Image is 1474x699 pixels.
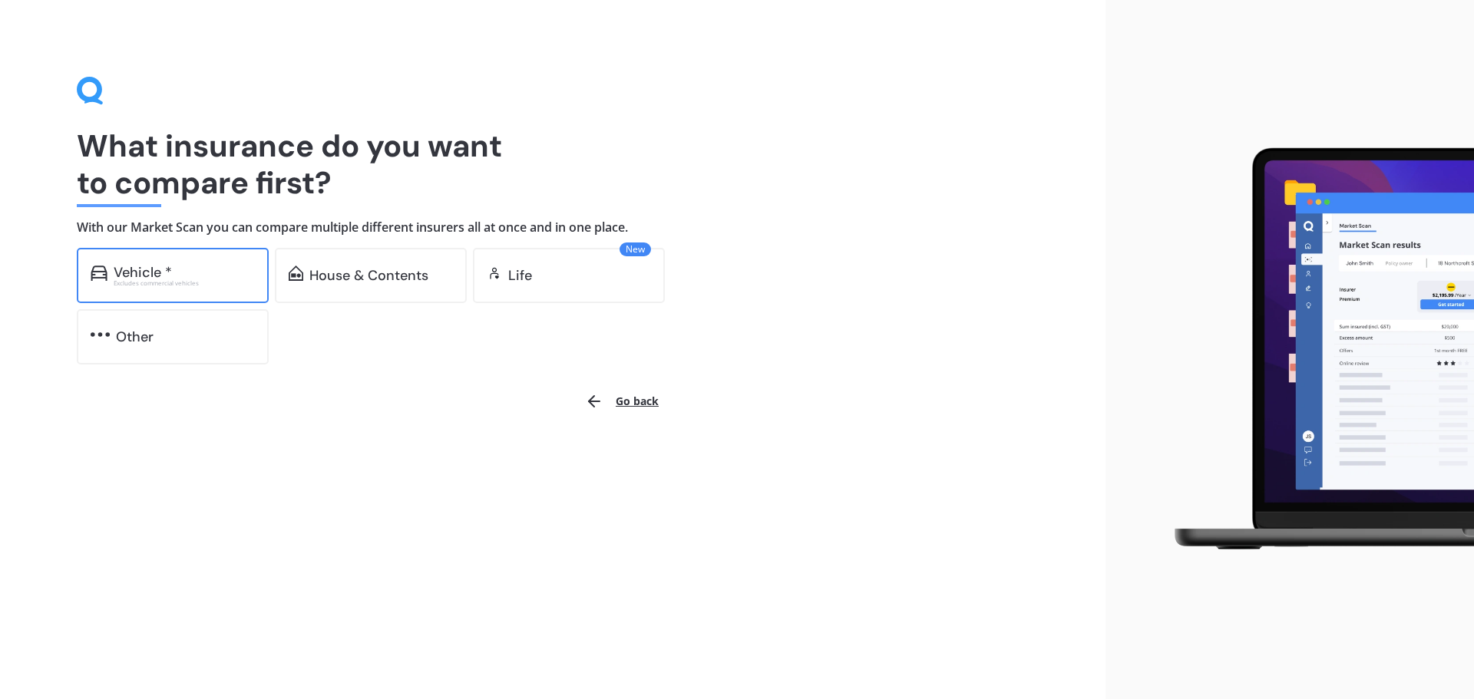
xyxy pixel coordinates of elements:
[487,265,502,281] img: life.f720d6a2d7cdcd3ad642.svg
[508,268,532,283] div: Life
[91,265,107,281] img: car.f15378c7a67c060ca3f3.svg
[91,327,110,342] img: other.81dba5aafe580aa69f38.svg
[116,329,154,345] div: Other
[309,268,428,283] div: House & Contents
[114,265,172,280] div: Vehicle *
[77,127,1029,201] h1: What insurance do you want to compare first?
[114,280,255,286] div: Excludes commercial vehicles
[1152,139,1474,561] img: laptop.webp
[77,219,1029,236] h4: With our Market Scan you can compare multiple different insurers all at once and in one place.
[576,383,668,420] button: Go back
[289,265,303,281] img: home-and-contents.b802091223b8502ef2dd.svg
[620,242,651,256] span: New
